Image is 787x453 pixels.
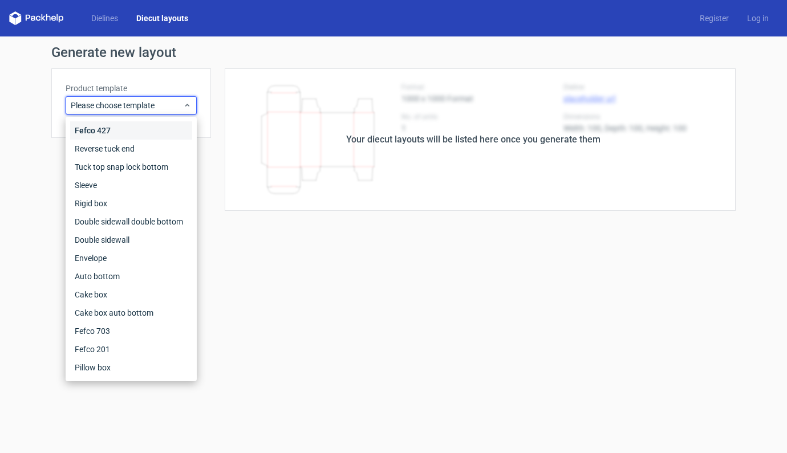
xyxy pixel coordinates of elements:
[82,13,127,24] a: Dielines
[70,358,192,377] div: Pillow box
[70,194,192,213] div: Rigid box
[70,304,192,322] div: Cake box auto bottom
[70,249,192,267] div: Envelope
[70,158,192,176] div: Tuck top snap lock bottom
[70,322,192,340] div: Fefco 703
[70,267,192,285] div: Auto bottom
[70,176,192,194] div: Sleeve
[691,13,738,24] a: Register
[71,100,183,111] span: Please choose template
[346,133,601,146] div: Your diecut layouts will be listed here once you generate them
[70,340,192,358] div: Fefco 201
[70,121,192,140] div: Fefco 427
[70,140,192,158] div: Reverse tuck end
[66,83,197,94] label: Product template
[738,13,778,24] a: Log in
[70,231,192,249] div: Double sidewall
[70,213,192,231] div: Double sidewall double bottom
[70,285,192,304] div: Cake box
[127,13,197,24] a: Diecut layouts
[51,46,736,59] h1: Generate new layout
